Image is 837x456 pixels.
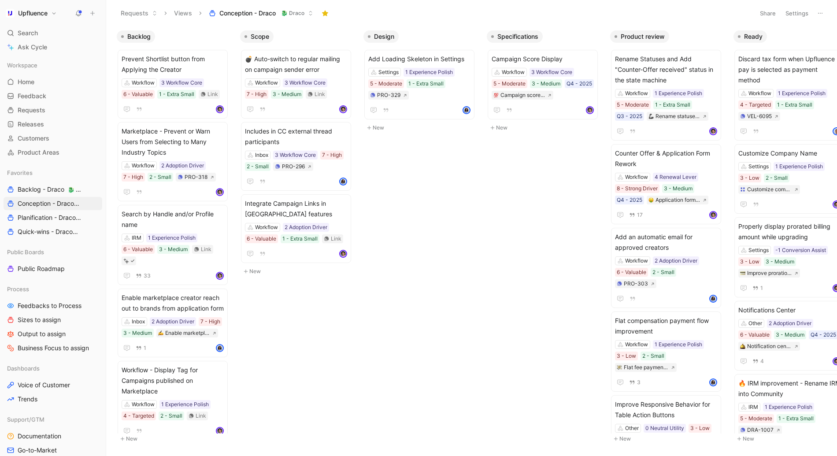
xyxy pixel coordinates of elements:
div: IRM [748,403,758,412]
span: Improve Responsive Behavior for Table Action Buttons [615,399,717,420]
button: New [363,122,480,133]
a: Prevent Shortlist button from Applying the CreatorWorkflow3 Workflow Core6 - Valuable1 - Extra Sm... [118,50,228,119]
div: Settings [748,162,769,171]
div: Workflow [255,223,278,232]
div: 1 - Extra Small [655,100,690,109]
a: Includes in CC external thread participantsInbox3 Workflow Core7 - High2 - SmallPRO-296avatar [241,122,351,191]
div: Application form and counter offer rework [656,196,700,204]
div: Settings [748,246,769,255]
span: Conception - Draco [18,199,83,208]
div: Other [748,319,762,328]
div: 2 - Small [149,173,171,182]
span: Enable marketplace creator reach out to brands from application form [122,293,224,314]
span: Feedbacks to Process [18,301,81,310]
a: Enable marketplace creator reach out to brands from application formInbox2 Adoption Driver7 - Hig... [118,289,228,357]
div: VEL-6095 [747,112,772,121]
div: 4 - Targeted [740,100,771,109]
div: Workspace [4,59,102,72]
div: PRO-303 [624,279,648,288]
button: Share [756,7,780,19]
span: Output to assign [18,330,66,338]
div: 8 - Strong Driver [617,184,658,193]
div: Improve proration display while upgrading [DATE] plan [747,269,792,278]
span: Integrate Campaign Links in [GEOGRAPHIC_DATA] features [245,198,347,219]
img: avatar [340,106,346,112]
img: Upfluence [6,9,15,18]
span: 💣 Auto-switch to regular mailing on campaign sender error [245,54,347,75]
span: Prevent Shortlist button from Applying the Creator [122,54,224,75]
span: Conception - Draco [219,9,276,18]
div: Link [207,90,218,99]
span: 17 [637,212,643,218]
div: Search [4,26,102,40]
div: 2 - Small [642,352,664,360]
div: 3 Workflow Core [161,78,202,87]
div: 1 Experience Polish [655,89,702,98]
div: DRA-1007 [747,426,774,434]
img: 🛎️ [740,344,745,349]
div: 3 - Low [690,424,710,433]
div: 6 - Valuable [617,268,646,277]
img: 💸 [617,365,622,370]
button: Settings [781,7,812,19]
a: Product Areas [4,146,102,159]
div: 1 Experience Polish [161,400,209,409]
button: New [487,122,603,133]
div: 1 - Extra Small [408,79,444,88]
div: 5 - Moderate [493,79,526,88]
span: Voice of Customer [18,381,70,389]
div: Enable marketplace creator reach out to brands from application form [165,329,210,337]
button: New [117,434,233,444]
button: New [610,434,726,444]
div: 3 Workflow Core [285,78,326,87]
div: 2 Adoption Driver [161,161,204,170]
a: Home [4,75,102,89]
span: Add Loading Skeleton in Settings [368,54,470,64]
span: Dashboards [7,364,40,373]
div: Workflow [132,78,155,87]
div: 3 - Medium [664,184,693,193]
span: Workspace [7,61,37,70]
a: Business Focus to assign [4,341,102,355]
div: Favorites [4,166,102,179]
div: -1 Conversion Assist [775,246,826,255]
span: Public Boards [7,248,44,256]
span: Rename Statuses and Add "Counter-Offer received" status in the state machine [615,54,717,85]
span: 3 [637,380,641,385]
div: 3 - Low [617,352,636,360]
div: 7 - High [123,173,143,182]
img: ✍️ [158,330,163,336]
div: 2 Adoption Driver [152,317,194,326]
div: 1 - Extra Small [778,414,814,423]
span: Product Areas [18,148,59,157]
img: avatar [217,273,223,279]
div: 4 Renewal Lever [655,173,696,182]
img: 💳 [740,271,745,276]
div: Link [315,90,325,99]
img: avatar [710,296,716,302]
span: Scope [251,32,269,41]
button: Specifications [487,30,543,43]
span: Search [18,28,38,38]
div: Rename statuses and add counter offer received status in the state [656,112,700,121]
span: 🐉 Draco [68,186,91,193]
div: Workflow [502,68,525,77]
div: Support/GTM [4,413,102,426]
span: Ask Cycle [18,42,47,52]
a: Rename Statuses and Add "Counter-Offer received" status in the state machineWorkflow1 Experience ... [611,50,721,141]
div: Workflow [748,89,771,98]
span: Backlog - Draco [18,185,81,194]
div: PRO-296 [282,162,305,171]
div: Workflow [625,256,648,265]
a: Customers [4,132,102,145]
div: 3 Workflow Core [275,151,316,159]
div: 2 Adoption Driver [285,223,327,232]
div: 5 - Moderate [740,414,772,423]
span: Home [18,78,34,86]
div: 4 - Targeted [123,412,154,420]
div: Campaign score display [500,91,545,100]
span: Add an automatic email for approved creators [615,232,717,253]
a: Ask Cycle [4,41,102,54]
a: Campaign Score DisplayWorkflow3 Workflow Core5 - Moderate3 - MediumQ4 - 2025💯Campaign score displ... [488,50,598,119]
div: 6 - Valuable [247,234,276,243]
